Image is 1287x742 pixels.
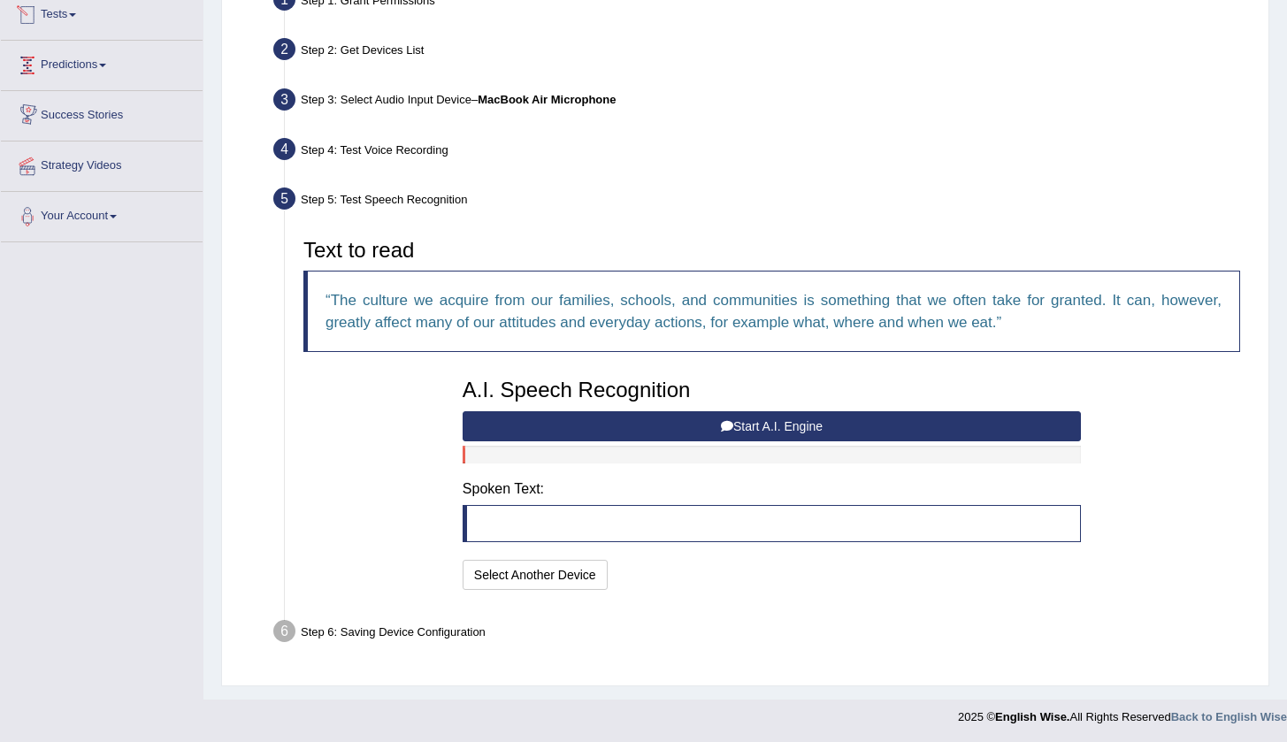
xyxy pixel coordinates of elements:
a: Back to English Wise [1171,710,1287,723]
a: Your Account [1,192,203,236]
a: Strategy Videos [1,142,203,186]
a: Success Stories [1,91,203,135]
div: Step 2: Get Devices List [265,33,1260,72]
h3: A.I. Speech Recognition [463,379,1081,402]
div: Step 5: Test Speech Recognition [265,182,1260,221]
h3: Text to read [303,239,1240,262]
div: Step 4: Test Voice Recording [265,133,1260,172]
button: Start A.I. Engine [463,411,1081,441]
b: MacBook Air Microphone [478,93,616,106]
q: The culture we acquire from our families, schools, and communities is something that we often tak... [326,292,1222,331]
div: Step 6: Saving Device Configuration [265,615,1260,654]
a: Predictions [1,41,203,85]
button: Select Another Device [463,560,608,590]
div: Step 3: Select Audio Input Device [265,83,1260,122]
strong: English Wise. [995,710,1069,723]
h4: Spoken Text: [463,481,1081,497]
span: – [471,93,617,106]
div: 2025 © All Rights Reserved [958,700,1287,725]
